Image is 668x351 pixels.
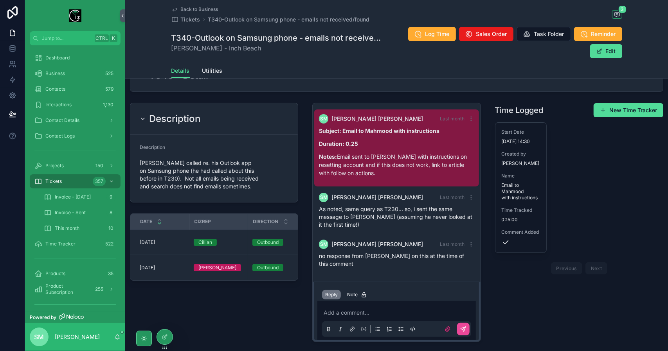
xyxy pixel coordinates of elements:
[194,264,243,271] a: [PERSON_NAME]
[171,32,385,43] h1: T340-Outlook on Samsung phone - emails not received/found
[181,6,218,13] span: Back to Business
[45,102,72,108] span: Interactions
[618,5,627,13] span: 3
[331,115,423,123] span: [PERSON_NAME] [PERSON_NAME]
[319,206,472,228] span: As noted, same query as T230... so, i sent the same message to [PERSON_NAME] (assuming he never l...
[93,285,106,294] div: 255
[347,292,367,298] div: Note
[30,174,121,188] a: Tickets357
[171,64,190,79] a: Details
[181,16,200,23] span: Tickets
[149,113,200,125] h2: Description
[55,333,100,341] p: [PERSON_NAME]
[502,207,540,213] span: Time Tracked
[45,117,79,124] span: Contact Details
[45,283,90,295] span: Product Subscription
[198,264,236,271] div: [PERSON_NAME]
[45,241,76,247] span: Time Tracker
[502,229,540,235] span: Comment Added
[45,163,64,169] span: Projects
[69,9,81,22] img: App logo
[103,239,116,249] div: 522
[106,224,116,233] div: 10
[140,239,155,245] p: [DATE]
[106,269,116,278] div: 35
[253,218,279,225] span: Direction
[198,239,212,246] div: Cillian
[30,237,121,251] a: Time Tracker522
[202,64,223,79] a: Utilities
[103,69,116,78] div: 525
[440,241,465,247] span: Last month
[30,82,121,96] a: Contacts579
[194,218,211,225] span: CizRep
[55,225,79,231] span: This month
[171,6,218,13] a: Back to Business
[93,161,106,170] div: 150
[476,30,507,38] span: Sales Order
[39,221,121,235] a: This month10
[331,240,423,248] span: [PERSON_NAME] [PERSON_NAME]
[534,30,564,38] span: Task Folder
[322,290,341,299] button: Reply
[45,70,65,77] span: Business
[257,264,279,271] div: Outbound
[106,208,116,217] div: 8
[252,239,302,246] a: Outbound
[591,30,616,38] span: Reminder
[45,178,62,184] span: Tickets
[319,127,439,134] strong: Subject: Email to Mahmood with instructions
[171,43,385,53] span: [PERSON_NAME] - Inch Beach
[25,312,125,323] a: Powered by
[39,190,121,204] a: Invoice - [DATE]9
[252,264,302,271] a: Outbound
[502,151,540,157] span: Created by
[140,144,165,150] span: Description
[440,116,465,122] span: Last month
[30,314,56,321] span: Powered by
[502,160,540,167] span: [PERSON_NAME]
[30,129,121,143] a: Contact Logs
[30,267,121,281] a: Products35
[495,105,544,116] h1: Time Logged
[517,27,571,41] button: Task Folder
[319,140,358,147] strong: Duration: 0.25
[30,159,121,173] a: Projects150
[171,16,200,23] a: Tickets
[459,27,513,41] button: Sales Order
[30,98,121,112] a: Interactions1,130
[45,55,70,61] span: Dashboard
[103,84,116,94] div: 579
[30,51,121,65] a: Dashboard
[502,129,540,135] span: Start Date
[140,265,184,271] a: [DATE]
[319,253,464,267] span: no response from [PERSON_NAME] on this at the time of this comment
[495,122,547,253] a: Start Date[DATE] 14:30Created by[PERSON_NAME]NameEmail to Mahmood with instructionsTime Tracked0:...
[202,67,223,75] span: Utilities
[502,138,540,145] span: [DATE] 14:30
[502,173,540,179] span: Name
[319,153,337,160] strong: Notes:
[101,100,116,109] div: 1,130
[320,116,328,122] span: SM
[140,159,260,190] span: [PERSON_NAME] called re. his Outlook app on Samsung phone (he had called about this before in T23...
[502,182,540,201] span: Email to Mahmood with instructions
[594,103,663,117] button: New Time Tracker
[95,34,109,42] span: Ctrl
[320,194,328,201] span: SM
[30,66,121,81] a: Business525
[55,210,86,216] span: Invoice - Sent
[344,290,370,299] button: Note
[140,265,155,271] p: [DATE]
[612,10,622,20] button: 3
[208,16,370,23] a: T340-Outlook on Samsung phone - emails not received/found
[25,45,125,312] div: scrollable content
[45,270,65,277] span: Products
[140,239,184,245] a: [DATE]
[425,30,450,38] span: Log Time
[45,86,65,92] span: Contacts
[319,152,474,177] p: Email sent to [PERSON_NAME] with instructions on resetting account and if this does not work, lin...
[140,218,152,225] span: Date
